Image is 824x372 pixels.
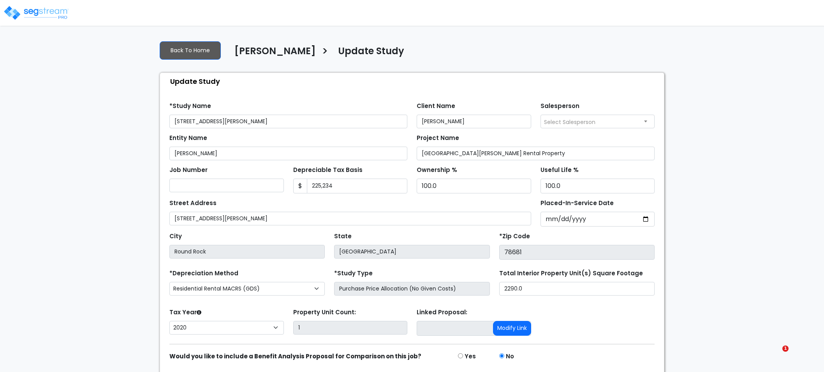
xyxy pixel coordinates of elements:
img: logo_pro_r.png [3,5,69,21]
input: Study Name [169,115,407,128]
input: Depreciation [541,179,655,193]
label: Ownership % [417,166,457,175]
span: 1 [782,345,789,352]
label: City [169,232,182,241]
label: Placed-In-Service Date [541,199,614,208]
h3: > [322,45,328,60]
a: Update Study [332,46,404,62]
label: *Study Type [334,269,373,278]
input: Ownership [417,179,531,193]
div: Update Study [164,73,664,90]
label: Linked Proposal: [417,308,467,317]
strong: Would you like to include a Benefit Analysis Proposal for Comparison on this job? [169,352,421,360]
a: Back To Home [160,41,221,60]
input: Client Name [417,115,531,128]
label: Tax Year [169,308,201,317]
label: Useful Life % [541,166,579,175]
a: [PERSON_NAME] [229,46,316,62]
input: total square foot [499,282,655,296]
button: Modify Link [493,321,531,336]
label: Client Name [417,102,455,111]
label: *Zip Code [499,232,530,241]
label: Project Name [417,134,459,143]
span: $ [293,179,307,193]
label: Salesperson [541,102,579,111]
label: Depreciable Tax Basis [293,166,363,175]
label: Yes [465,352,476,361]
label: No [506,352,514,361]
label: Street Address [169,199,217,208]
h4: Update Study [338,46,404,59]
iframe: Intercom notifications message [641,292,797,351]
label: *Study Name [169,102,211,111]
input: Zip Code [499,245,655,260]
h4: [PERSON_NAME] [234,46,316,59]
label: Property Unit Count: [293,308,356,317]
input: Building Count [293,321,408,335]
label: Total Interior Property Unit(s) Square Footage [499,269,643,278]
input: 0.00 [307,179,408,193]
input: Entity Name [169,147,407,160]
label: Entity Name [169,134,207,143]
input: Project Name [417,147,655,160]
input: Street Address [169,212,531,225]
label: Job Number [169,166,208,175]
iframe: Intercom live chat [766,345,785,364]
label: State [334,232,352,241]
span: Select Salesperson [544,118,595,126]
label: *Depreciation Method [169,269,238,278]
